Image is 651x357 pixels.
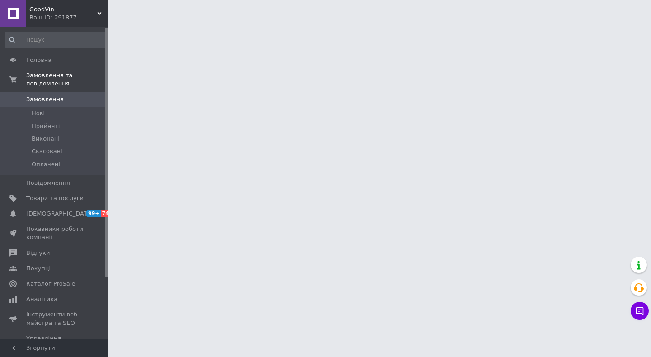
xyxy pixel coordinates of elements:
[32,109,45,117] span: Нові
[5,32,107,48] input: Пошук
[26,179,70,187] span: Повідомлення
[26,210,93,218] span: [DEMOGRAPHIC_DATA]
[29,5,97,14] span: GoodVin
[26,225,84,241] span: Показники роботи компанії
[26,295,57,303] span: Аналітика
[26,194,84,202] span: Товари та послуги
[86,210,101,217] span: 99+
[32,122,60,130] span: Прийняті
[29,14,108,22] div: Ваш ID: 291877
[26,334,84,351] span: Управління сайтом
[32,147,62,155] span: Скасовані
[631,302,649,320] button: Чат з покупцем
[26,249,50,257] span: Відгуки
[32,135,60,143] span: Виконані
[26,71,108,88] span: Замовлення та повідомлення
[26,56,52,64] span: Головна
[26,280,75,288] span: Каталог ProSale
[101,210,111,217] span: 74
[26,264,51,272] span: Покупці
[26,95,64,103] span: Замовлення
[26,310,84,327] span: Інструменти веб-майстра та SEO
[32,160,60,169] span: Оплачені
